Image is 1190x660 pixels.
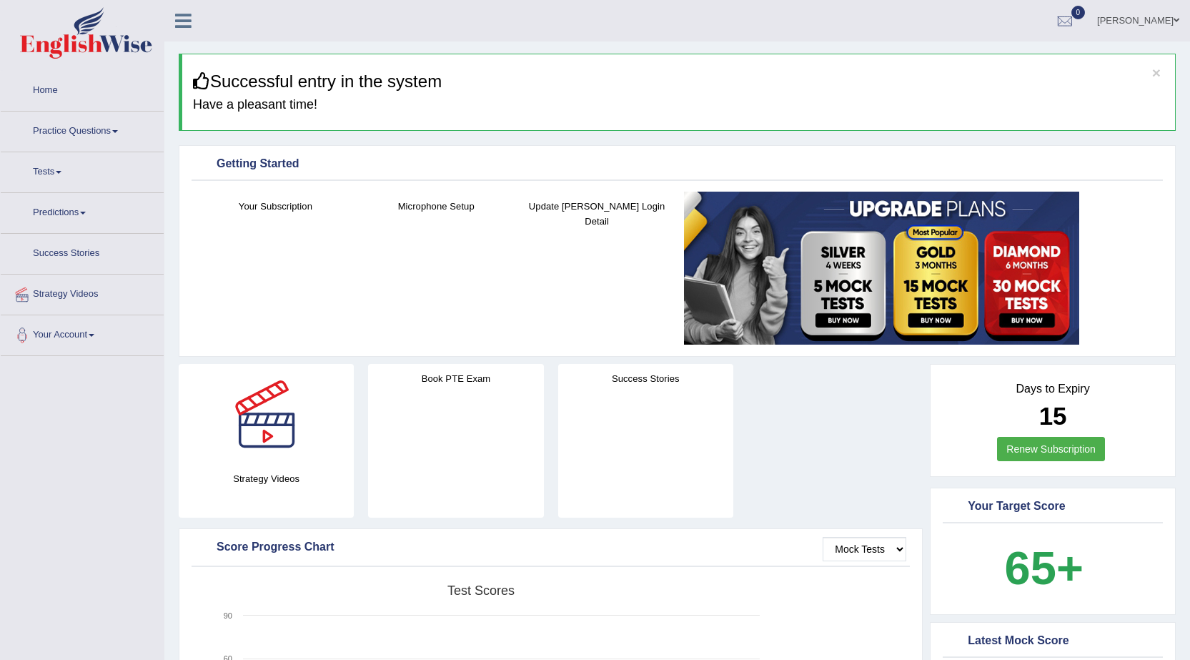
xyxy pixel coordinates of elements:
[684,192,1079,345] img: small5.jpg
[1,234,164,270] a: Success Stories
[1005,542,1084,594] b: 65+
[1039,402,1067,430] b: 15
[1,152,164,188] a: Tests
[997,437,1105,461] a: Renew Subscription
[363,199,510,214] h4: Microphone Setup
[224,611,232,620] text: 90
[193,98,1164,112] h4: Have a pleasant time!
[368,371,543,386] h4: Book PTE Exam
[946,383,1159,395] h4: Days to Expiry
[202,199,349,214] h4: Your Subscription
[1,112,164,147] a: Practice Questions
[1071,6,1086,19] span: 0
[195,154,1159,175] div: Getting Started
[1152,65,1161,80] button: ×
[1,71,164,107] a: Home
[1,193,164,229] a: Predictions
[179,471,354,486] h4: Strategy Videos
[1,275,164,310] a: Strategy Videos
[195,537,906,558] div: Score Progress Chart
[524,199,670,229] h4: Update [PERSON_NAME] Login Detail
[946,631,1159,652] div: Latest Mock Score
[558,371,733,386] h4: Success Stories
[447,583,515,598] tspan: Test scores
[193,72,1164,91] h3: Successful entry in the system
[946,496,1159,518] div: Your Target Score
[1,315,164,351] a: Your Account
